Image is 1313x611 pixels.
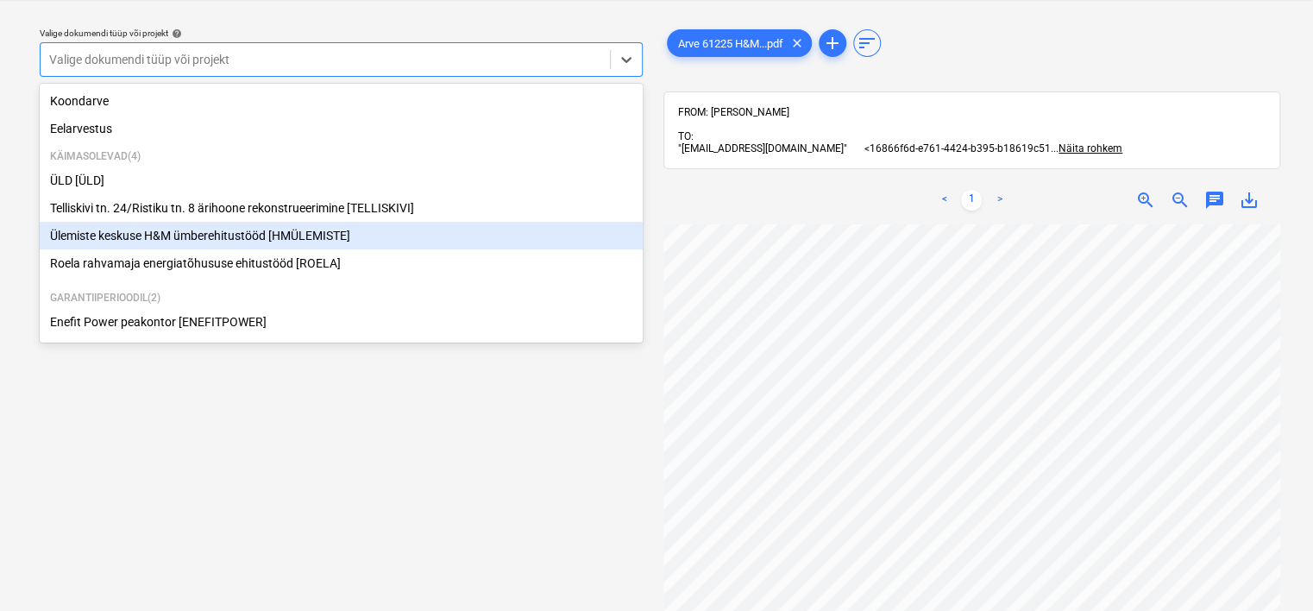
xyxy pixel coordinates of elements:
span: chat [1204,190,1225,211]
span: help [168,28,182,39]
span: FROM: [PERSON_NAME] [678,106,789,118]
p: Käimasolevad ( 4 ) [50,149,632,164]
span: TO: [678,130,694,142]
span: zoom_out [1170,190,1190,211]
div: Arve 61225 H&M...pdf [667,29,812,57]
span: Näita rohkem [1059,142,1122,154]
a: Previous page [933,190,954,211]
div: Eelarvestus [40,115,643,142]
div: Telliskivi tn. 24/Ristiku tn. 8 ärihoone rekonstrueerimine [TELLISKIVI] [40,194,643,222]
div: Ülemiste keskuse H&M ümberehitustööd [HMÜLEMISTE] [40,222,643,249]
span: "[EMAIL_ADDRESS][DOMAIN_NAME]" <16866f6d-e761-4424-b395-b18619c51 [678,142,1051,154]
div: Paldiski mnt 48a Tallinn [PALDISKI] [40,336,643,363]
div: Enefit Power peakontor [ENEFITPOWER] [40,308,643,336]
a: Page 1 is your current page [961,190,982,211]
span: ... [1051,142,1122,154]
span: zoom_in [1135,190,1156,211]
p: Garantiiperioodil ( 2 ) [50,291,632,305]
div: [STREET_ADDRESS] [PALDISKI] [40,336,643,363]
span: sort [857,33,877,54]
div: Valige dokumendi tüüp või projekt [40,28,643,39]
div: Roela rahvamaja energiatõhususe ehitustööd [ROELA] [40,249,643,277]
span: clear [787,33,807,54]
div: Koondarve [40,87,643,115]
span: save_alt [1239,190,1260,211]
a: Next page [989,190,1009,211]
div: ÜLD [ÜLD] [40,167,643,194]
span: Arve 61225 H&M...pdf [668,37,794,50]
span: add [822,33,843,54]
